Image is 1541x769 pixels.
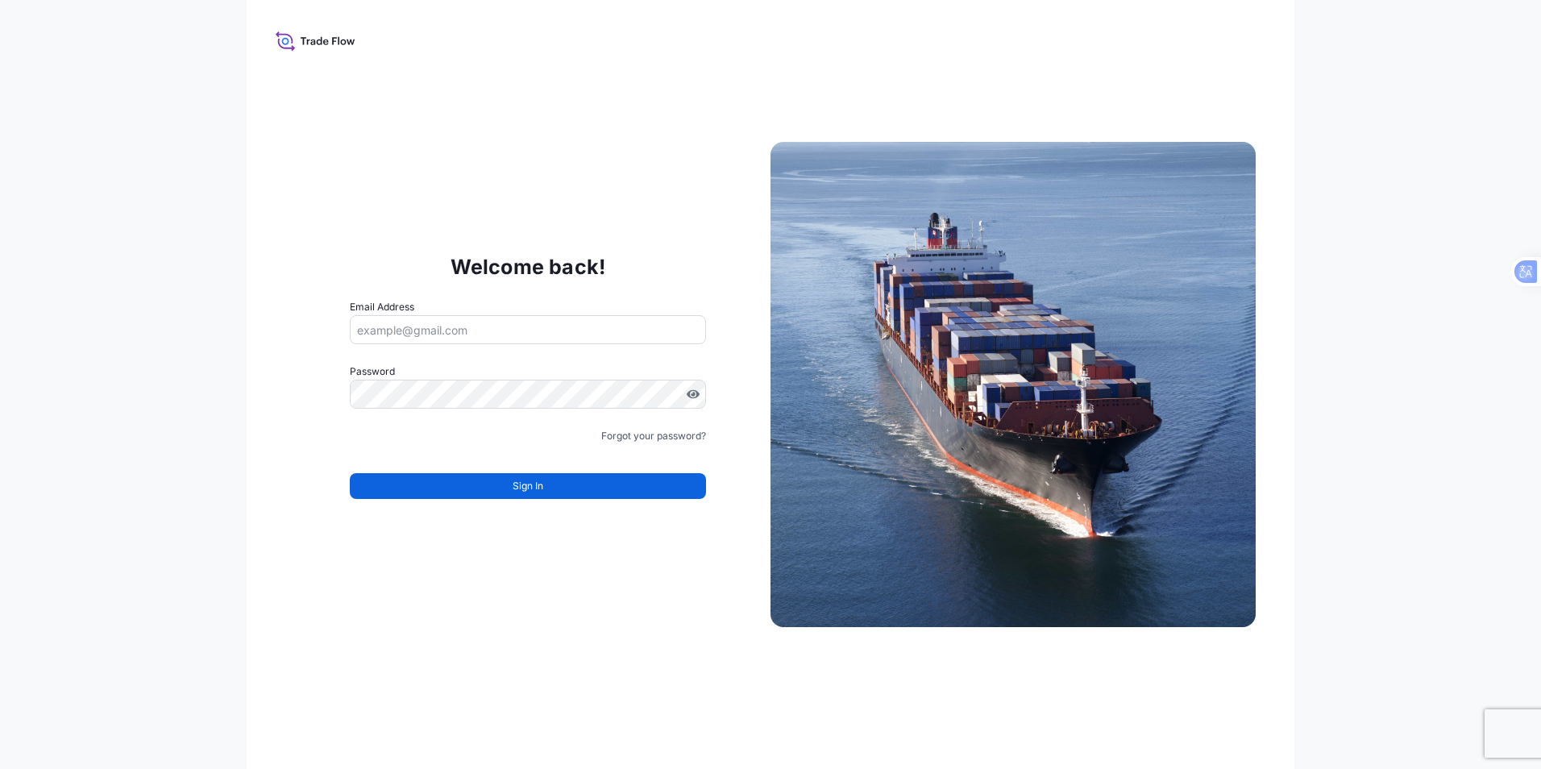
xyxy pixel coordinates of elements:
a: Forgot your password? [601,428,706,444]
input: example@gmail.com [350,315,706,344]
label: Email Address [350,299,414,315]
button: Show password [687,388,700,401]
p: Welcome back! [451,254,606,280]
label: Password [350,364,706,380]
button: Sign In [350,473,706,499]
img: Ship illustration [770,142,1256,627]
span: Sign In [513,478,543,494]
